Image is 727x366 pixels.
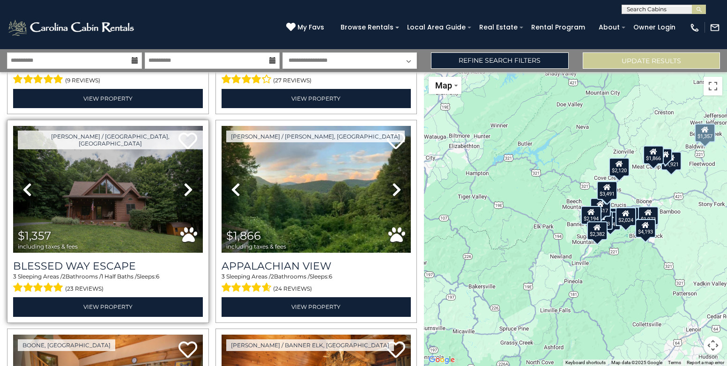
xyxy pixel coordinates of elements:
[222,297,411,316] a: View Property
[475,20,522,35] a: Real Estate
[271,273,274,280] span: 2
[13,89,203,108] a: View Property
[704,336,722,355] button: Map camera controls
[13,260,203,272] a: Blessed Way Escape
[222,272,411,295] div: Sleeping Areas / Bathrooms / Sleeps:
[222,273,225,280] span: 3
[13,297,203,316] a: View Property
[65,283,104,295] span: (23 reviews)
[431,52,568,69] a: Refine Search Filters
[710,22,720,33] img: mail-regular-white.png
[596,181,617,200] div: $3,491
[426,354,457,366] a: Open this area in Google Maps (opens a new window)
[297,22,324,32] span: My Favs
[13,64,203,87] div: Sleeping Areas / Bathrooms / Sleeps:
[704,77,722,95] button: Toggle fullscreen view
[426,354,457,366] img: Google
[643,146,664,164] div: $1,866
[7,18,137,37] img: White-1-2.png
[661,152,682,170] div: $1,921
[592,211,613,230] div: $2,893
[668,360,681,365] a: Terms (opens in new tab)
[13,126,203,253] img: thumbnail_163270992.jpeg
[226,229,261,242] span: $1,866
[286,22,326,33] a: My Favs
[222,64,411,87] div: Sleeping Areas / Bathrooms / Sleeps:
[222,89,411,108] a: View Property
[629,20,680,35] a: Owner Login
[615,207,636,226] div: $2,024
[226,131,405,142] a: [PERSON_NAME] / [PERSON_NAME], [GEOGRAPHIC_DATA]
[594,20,624,35] a: About
[638,206,658,225] div: $1,973
[694,124,715,142] div: $1,357
[18,243,78,249] span: including taxes & fees
[386,340,405,360] a: Add to favorites
[226,339,394,351] a: [PERSON_NAME] / Banner Elk, [GEOGRAPHIC_DATA]
[635,219,655,238] div: $4,193
[527,20,590,35] a: Rental Program
[687,360,724,365] a: Report a map error
[178,340,197,360] a: Add to favorites
[13,272,203,295] div: Sleeping Areas / Bathrooms / Sleeps:
[608,158,629,176] div: $2,120
[611,360,662,365] span: Map data ©2025 Google
[222,260,411,272] a: Appalachian View
[586,221,607,240] div: $2,382
[273,283,312,295] span: (24 reviews)
[101,273,137,280] span: 1 Half Baths /
[590,198,611,217] div: $3,517
[156,273,159,280] span: 6
[690,22,700,33] img: phone-regular-white.png
[226,243,286,249] span: including taxes & fees
[580,206,601,225] div: $2,194
[18,131,203,149] a: [PERSON_NAME] / [GEOGRAPHIC_DATA], [GEOGRAPHIC_DATA]
[435,81,452,90] span: Map
[583,52,720,69] button: Update Results
[429,77,461,94] button: Change map style
[18,339,115,351] a: Boone, [GEOGRAPHIC_DATA]
[329,273,332,280] span: 6
[336,20,398,35] a: Browse Rentals
[273,74,312,87] span: (27 reviews)
[65,74,100,87] span: (9 reviews)
[18,229,51,242] span: $1,357
[222,126,411,253] img: thumbnail_163266681.jpeg
[565,359,606,366] button: Keyboard shortcuts
[402,20,470,35] a: Local Area Guide
[13,273,16,280] span: 3
[62,273,66,280] span: 2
